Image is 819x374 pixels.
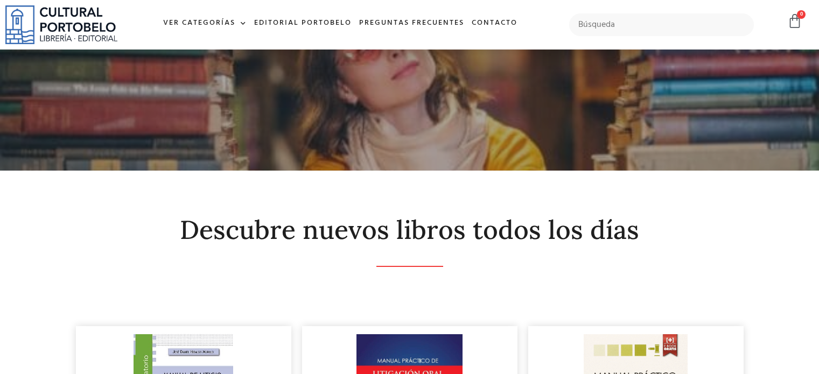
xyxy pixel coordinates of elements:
a: 0 [787,13,802,29]
span: 0 [797,10,806,19]
input: Búsqueda [569,13,754,36]
a: Ver Categorías [159,12,250,35]
h2: Descubre nuevos libros todos los días [76,216,744,244]
a: Editorial Portobelo [250,12,355,35]
a: Contacto [468,12,521,35]
a: Preguntas frecuentes [355,12,468,35]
